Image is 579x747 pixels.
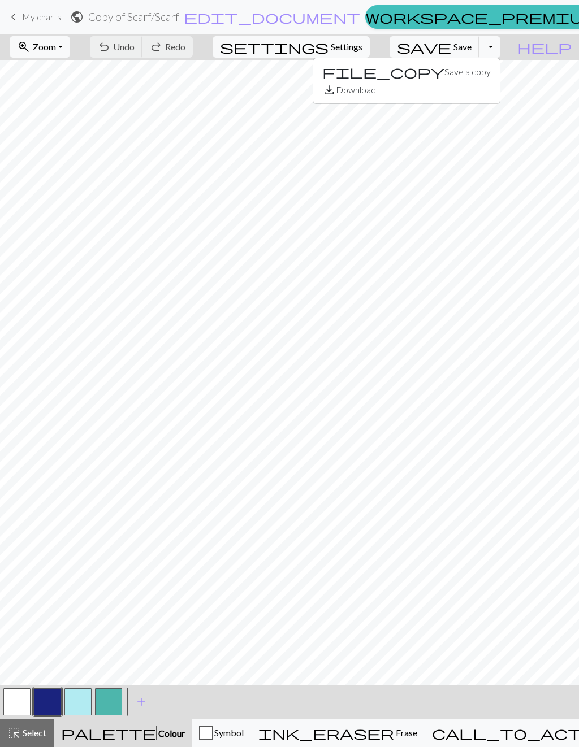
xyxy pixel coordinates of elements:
i: Settings [220,40,329,54]
span: add [135,694,148,710]
span: Colour [157,728,185,739]
span: highlight_alt [7,725,21,741]
button: Save a copy [313,63,500,81]
span: Select [21,727,46,738]
span: Save [453,41,472,52]
span: Erase [394,727,417,738]
button: Colour [54,719,192,747]
span: keyboard_arrow_left [7,9,20,25]
span: settings [220,39,329,55]
span: zoom_in [17,39,31,55]
a: My charts [7,7,61,27]
button: Zoom [10,36,70,58]
span: Symbol [213,727,244,738]
span: Zoom [33,41,56,52]
span: My charts [22,11,61,22]
span: save [397,39,451,55]
span: ink_eraser [258,725,394,741]
button: Download [313,81,500,99]
span: Settings [331,40,362,54]
span: save_alt [322,82,336,98]
button: Erase [251,719,425,747]
button: Save [390,36,479,58]
span: public [70,9,84,25]
span: edit_document [184,9,360,25]
span: file_copy [322,64,444,80]
span: palette [61,725,156,741]
h2: Copy of Scarf / Scarf [88,10,179,23]
span: help [517,39,572,55]
button: SettingsSettings [213,36,370,58]
button: Symbol [192,719,251,747]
